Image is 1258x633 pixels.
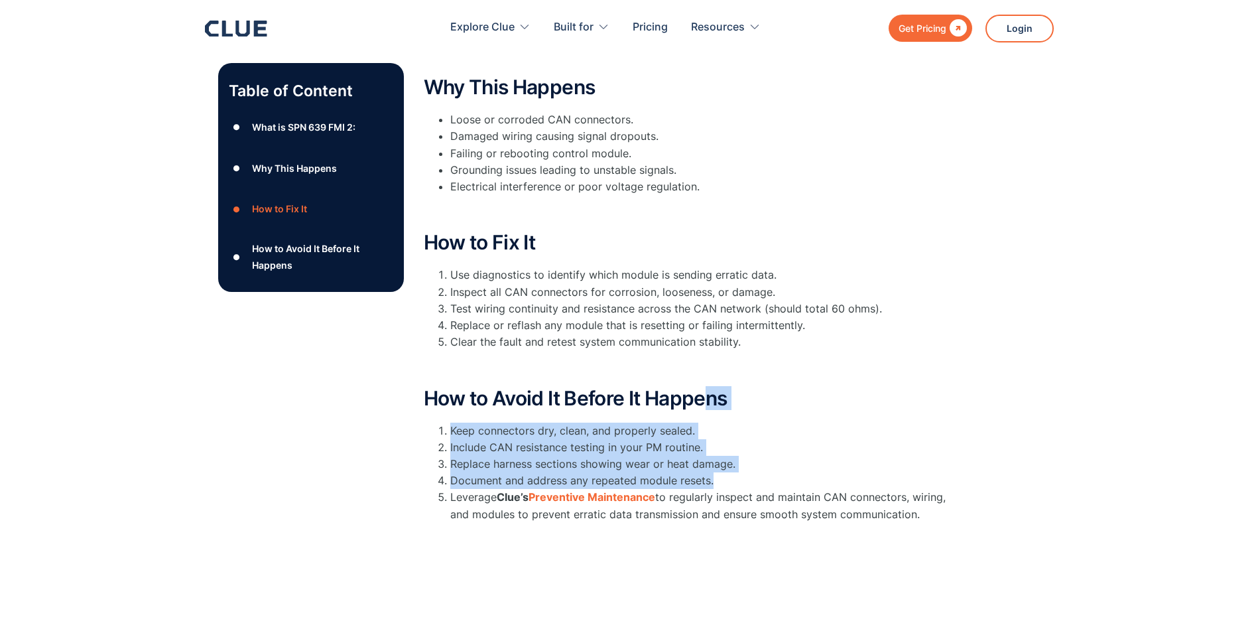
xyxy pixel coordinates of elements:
div: Get Pricing [899,20,946,36]
div: ● [229,159,245,178]
p: ‍ [424,357,954,374]
div: What is SPN 639 FMI 2: [252,119,355,135]
div: ● [229,117,245,137]
li: Test wiring continuity and resistance across the CAN network (should total 60 ohms). [450,301,954,317]
div: Built for [554,7,594,48]
div: How to Avoid It Before It Happens [252,240,393,273]
h2: Why This Happens [424,76,954,98]
h2: How to Avoid It Before It Happens [424,387,954,409]
li: Document and address any repeated module resets. [450,472,954,489]
a: Preventive Maintenance [529,490,655,504]
div: How to Fix It [252,201,307,218]
li: Keep connectors dry, clean, and properly sealed. [450,423,954,439]
li: Electrical interference or poor voltage regulation. [450,178,954,195]
li: Grounding issues leading to unstable signals. [450,162,954,178]
li: Replace harness sections showing wear or heat damage. [450,456,954,472]
div: ● [229,247,245,267]
a: Pricing [633,7,668,48]
div: ● [229,199,245,219]
a: ●What is SPN 639 FMI 2: [229,117,393,137]
div: Explore Clue [450,7,531,48]
p: ‍ [424,202,954,218]
li: Leverage to regularly inspect and maintain CAN connectors, wiring, and modules to prevent erratic... [450,489,954,522]
li: Replace or reflash any module that is resetting or failing intermittently. [450,317,954,334]
a: ●How to Fix It [229,199,393,219]
a: ●How to Avoid It Before It Happens [229,240,393,273]
li: Use diagnostics to identify which module is sending erratic data. [450,267,954,283]
li: Failing or rebooting control module. [450,145,954,162]
strong: Clue’s [497,490,529,504]
div:  [946,20,967,36]
li: Inspect all CAN connectors for corrosion, looseness, or damage. [450,284,954,301]
li: Clear the fault and retest system communication stability. [450,334,954,350]
div: Built for [554,7,609,48]
h2: How to Fix It [424,232,954,253]
div: Explore Clue [450,7,515,48]
li: Include CAN resistance testing in your PM routine. [450,439,954,456]
a: ●Why This Happens [229,159,393,178]
p: ‍ [424,529,954,546]
a: Login [985,15,1054,42]
div: Why This Happens [252,160,337,176]
a: Get Pricing [889,15,972,42]
p: Table of Content [229,80,393,102]
li: Damaged wiring causing signal dropouts. [450,128,954,145]
div: Resources [691,7,745,48]
div: Resources [691,7,761,48]
li: Loose or corroded CAN connectors. [450,111,954,128]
